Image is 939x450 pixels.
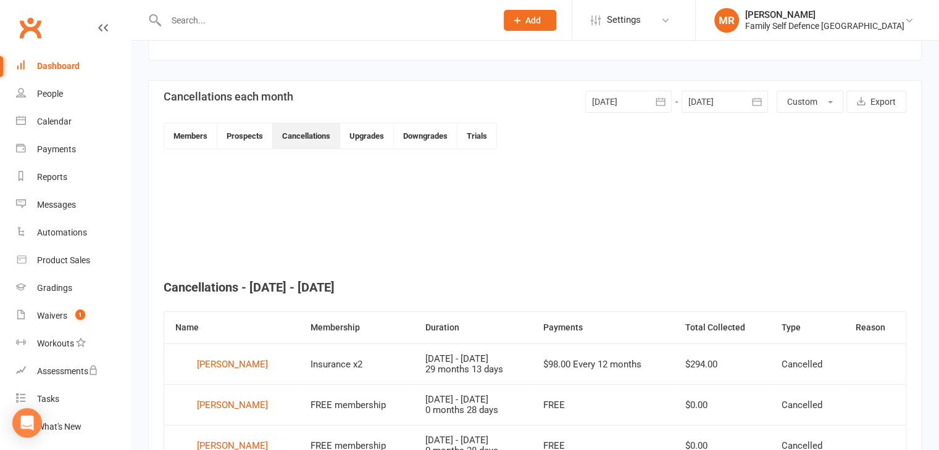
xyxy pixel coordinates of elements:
th: Name [164,312,299,343]
th: Payments [532,312,674,343]
div: [PERSON_NAME] [197,355,268,374]
div: $98.00 Every 12 months [543,359,663,370]
button: Add [504,10,556,31]
button: Upgrades [340,123,394,149]
div: Gradings [37,283,72,293]
div: 29 months 13 days [425,364,521,375]
div: Payments [37,144,76,154]
div: Open Intercom Messenger [12,408,42,438]
td: Cancelled [770,384,845,425]
button: Cancellations [273,123,340,149]
input: Search... [162,12,488,29]
div: Family Self Defence [GEOGRAPHIC_DATA] [745,20,904,31]
button: Export [846,91,906,113]
a: Waivers 1 [16,302,130,330]
a: Tasks [16,385,130,413]
div: MR [714,8,739,33]
button: Downgrades [394,123,457,149]
td: $0.00 [674,384,770,425]
div: What's New [37,422,81,432]
div: Product Sales [37,255,90,265]
a: Product Sales [16,247,130,274]
td: FREE membership [299,384,414,425]
a: What's New [16,413,130,441]
div: Waivers [37,311,67,321]
a: [PERSON_NAME] [175,396,288,414]
div: [PERSON_NAME] [745,9,904,20]
span: Settings [607,6,641,34]
a: [PERSON_NAME] [175,355,288,374]
a: Reports [16,163,130,191]
a: Gradings [16,274,130,302]
button: Members [164,123,217,149]
div: FREE [543,400,663,411]
div: Messages [37,200,76,210]
th: Total Collected [674,312,770,343]
td: [DATE] - [DATE] [414,384,532,425]
div: 0 months 28 days [425,405,521,415]
button: Prospects [217,123,273,149]
td: Insurance x2 [299,343,414,384]
span: 1 [75,309,85,320]
th: Type [770,312,845,343]
a: Clubworx [15,12,46,43]
div: People [37,89,63,99]
div: Dashboard [37,61,80,71]
th: Duration [414,312,532,343]
div: Calendar [37,117,72,126]
th: Membership [299,312,414,343]
span: Custom [787,97,817,107]
td: [DATE] - [DATE] [414,343,532,384]
span: Add [525,15,541,25]
th: Reason [845,312,906,343]
a: Assessments [16,358,130,385]
a: People [16,80,130,108]
td: Cancelled [770,343,845,384]
h3: Cancellations each month [164,91,293,103]
div: [PERSON_NAME] [197,396,268,414]
a: Calendar [16,108,130,136]
a: Messages [16,191,130,219]
a: Automations [16,219,130,247]
a: Payments [16,136,130,163]
button: Trials [457,123,496,149]
div: Workouts [37,338,74,348]
div: Assessments [37,366,98,376]
div: Automations [37,227,87,237]
a: Workouts [16,330,130,358]
div: Tasks [37,394,59,404]
td: $294.00 [674,343,770,384]
div: Reports [37,172,67,182]
h4: Cancellations - [DATE] - [DATE] [164,280,906,294]
button: Custom [777,91,843,113]
a: Dashboard [16,52,130,80]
